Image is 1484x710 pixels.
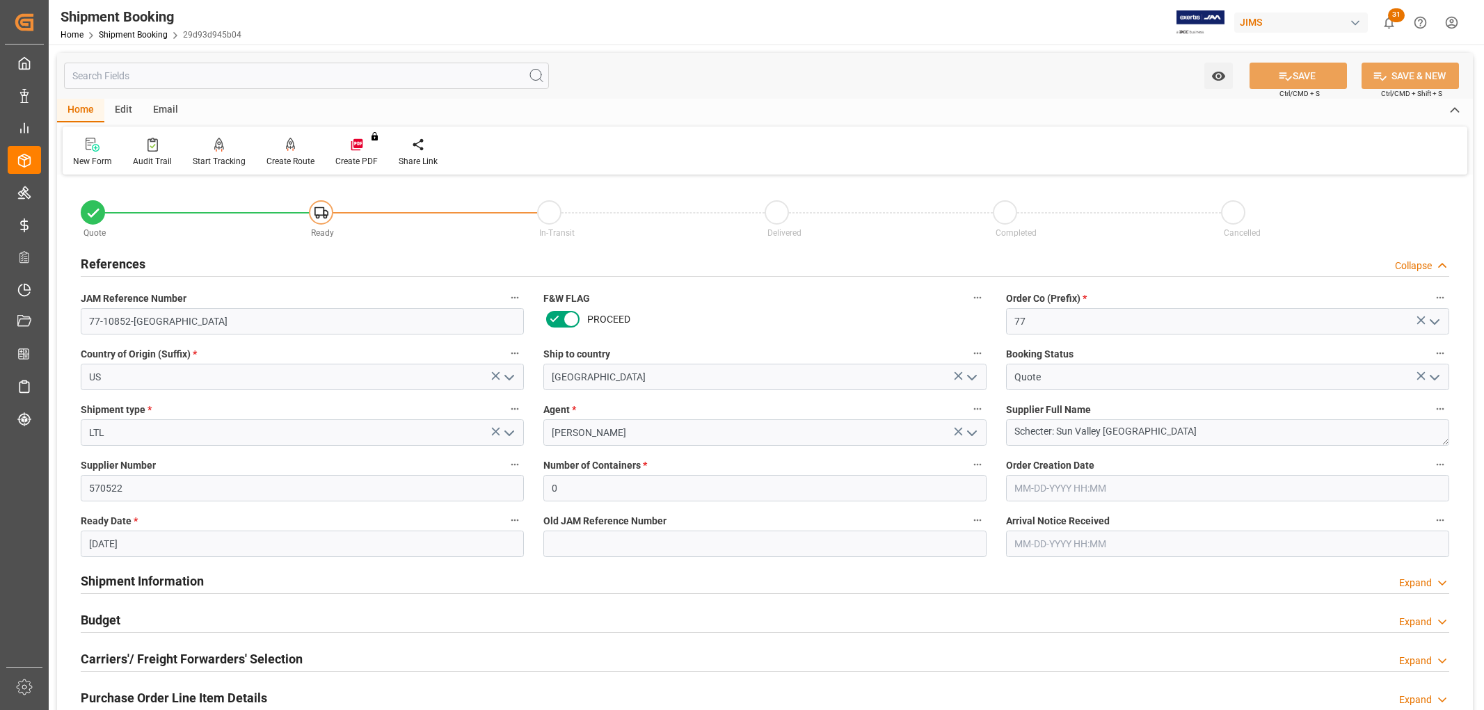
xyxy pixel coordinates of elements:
span: F&W FLAG [543,291,590,306]
span: Number of Containers [543,458,647,473]
div: Email [143,99,189,122]
button: Supplier Number [506,455,524,474]
button: open menu [498,422,519,444]
button: Ship to country [968,344,987,362]
textarea: Schecter: Sun Valley [GEOGRAPHIC_DATA] [1006,419,1449,446]
span: Ctrl/CMD + Shift + S [1381,88,1442,99]
button: Shipment type * [506,400,524,418]
div: New Form [73,155,112,168]
span: In-Transit [539,228,575,238]
button: Help Center [1405,7,1436,38]
span: Booking Status [1006,347,1074,362]
span: Agent [543,403,576,417]
div: Home [57,99,104,122]
input: MM-DD-YYYY HH:MM [1006,475,1449,501]
span: Delivered [767,228,801,238]
span: Ready Date [81,514,138,529]
button: open menu [961,422,982,444]
div: Expand [1399,654,1432,668]
span: Ctrl/CMD + S [1279,88,1320,99]
button: Old JAM Reference Number [968,511,987,529]
span: Order Creation Date [1006,458,1094,473]
button: Order Creation Date [1431,455,1449,474]
span: Supplier Full Name [1006,403,1091,417]
button: open menu [1423,311,1444,332]
a: Shipment Booking [99,30,168,40]
span: Quote [83,228,106,238]
div: Audit Trail [133,155,172,168]
button: Order Co (Prefix) * [1431,289,1449,307]
input: MM-DD-YYYY HH:MM [1006,531,1449,557]
div: Expand [1399,693,1432,707]
button: Number of Containers * [968,455,987,474]
span: 31 [1388,8,1405,22]
button: F&W FLAG [968,289,987,307]
button: Booking Status [1431,344,1449,362]
span: Completed [996,228,1037,238]
button: show 31 new notifications [1373,7,1405,38]
div: Edit [104,99,143,122]
span: Old JAM Reference Number [543,514,667,529]
span: Cancelled [1224,228,1261,238]
h2: Shipment Information [81,572,204,590]
span: Order Co (Prefix) [1006,291,1087,306]
button: Arrival Notice Received [1431,511,1449,529]
button: Country of Origin (Suffix) * [506,344,524,362]
span: Shipment type [81,403,152,417]
h2: Carriers'/ Freight Forwarders' Selection [81,650,303,668]
span: JAM Reference Number [81,291,186,306]
button: open menu [961,366,982,388]
a: Home [61,30,83,40]
button: open menu [1423,366,1444,388]
button: Ready Date * [506,511,524,529]
span: Arrival Notice Received [1006,514,1110,529]
input: MM-DD-YYYY [81,531,524,557]
span: Ready [311,228,334,238]
div: Collapse [1395,259,1432,273]
button: open menu [498,366,519,388]
button: SAVE [1250,63,1347,89]
h2: Purchase Order Line Item Details [81,688,267,707]
div: Share Link [399,155,438,168]
span: Country of Origin (Suffix) [81,347,197,362]
button: JAM Reference Number [506,289,524,307]
h2: References [81,255,145,273]
button: SAVE & NEW [1362,63,1459,89]
button: Supplier Full Name [1431,400,1449,418]
span: PROCEED [587,312,630,327]
h2: Budget [81,611,120,629]
div: Expand [1399,576,1432,590]
div: Create Route [266,155,314,168]
img: Exertis%20JAM%20-%20Email%20Logo.jpg_1722504956.jpg [1176,10,1224,35]
div: Shipment Booking [61,6,241,27]
div: Expand [1399,615,1432,629]
div: JIMS [1234,13,1368,33]
button: JIMS [1234,9,1373,35]
div: Start Tracking [193,155,246,168]
span: Ship to country [543,347,610,362]
button: Agent * [968,400,987,418]
span: Supplier Number [81,458,156,473]
input: Search Fields [64,63,549,89]
input: Type to search/select [81,364,524,390]
button: open menu [1204,63,1233,89]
